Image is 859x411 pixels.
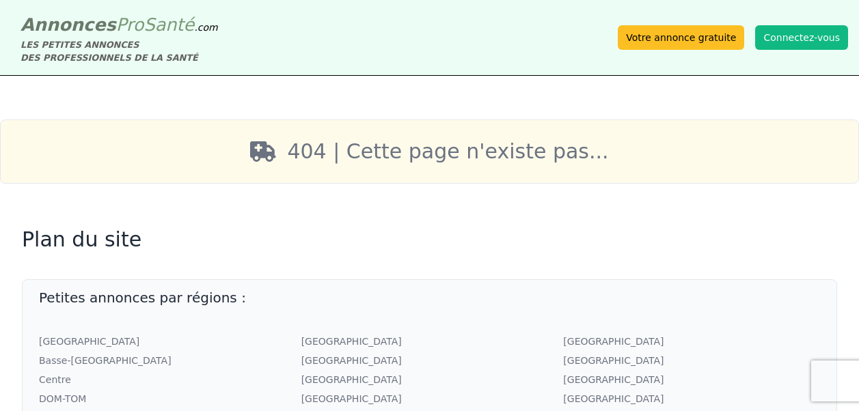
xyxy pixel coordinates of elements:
a: Basse-[GEOGRAPHIC_DATA] [39,355,172,366]
button: Connectez-vous [755,25,848,50]
a: Votre annonce gratuite [618,25,744,50]
a: [GEOGRAPHIC_DATA] [301,393,402,404]
span: Annonces [21,14,116,35]
a: [GEOGRAPHIC_DATA] [563,374,664,385]
a: [GEOGRAPHIC_DATA] [563,393,664,404]
span: Pro [116,14,144,35]
span: .com [194,22,217,33]
a: [GEOGRAPHIC_DATA] [301,336,402,347]
h1: Plan du site [22,227,837,252]
a: Centre [39,374,71,385]
div: 404 | Cette page n'existe pas... [282,134,614,169]
a: [GEOGRAPHIC_DATA] [563,336,664,347]
span: Santé [144,14,194,35]
div: LES PETITES ANNONCES DES PROFESSIONNELS DE LA SANTÉ [21,38,218,64]
a: DOM-TOM [39,393,86,404]
a: [GEOGRAPHIC_DATA] [301,355,402,366]
a: [GEOGRAPHIC_DATA] [563,355,664,366]
a: [GEOGRAPHIC_DATA] [39,336,139,347]
a: [GEOGRAPHIC_DATA] [301,374,402,385]
a: AnnoncesProSanté.com [21,14,218,35]
h2: Petites annonces par régions : [39,288,820,307]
